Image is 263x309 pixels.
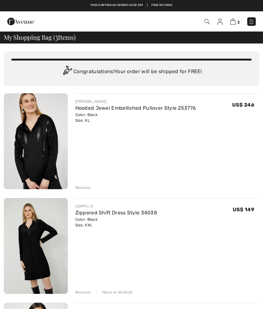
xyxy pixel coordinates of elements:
div: Remove [75,185,91,190]
img: Zippered Shift Dress Style 34038 [4,198,68,294]
img: Shopping Bag [230,19,236,25]
span: US$ 149 [233,207,254,213]
a: Free shipping on orders over $99 [91,3,143,8]
span: 3 [55,32,58,41]
img: Hooded Jewel Embellished Pullover Style 253776 [4,93,68,189]
span: 3 [237,20,240,25]
div: Color: Black Size: XL [75,112,196,123]
a: Hooded Jewel Embellished Pullover Style 253776 [75,105,196,111]
img: My Info [217,19,223,25]
img: Search [204,19,210,24]
div: [PERSON_NAME] [75,99,196,104]
a: 3 [230,18,240,25]
img: Menu [248,19,254,25]
div: Remove [75,289,91,295]
a: Zippered Shift Dress Style 34038 [75,210,157,216]
img: 1ère Avenue [7,15,34,28]
div: Color: Black Size: XXL [75,217,157,228]
a: Free Returns [151,3,172,8]
div: Move to Wishlist [97,289,133,295]
span: US$ 246 [232,102,254,108]
div: COMPLI K [75,203,157,209]
img: Congratulation2.svg [61,66,73,78]
span: | [147,3,148,8]
span: My Shopping Bag ( Items) [4,34,76,40]
div: Congratulations! Your order will be shipped for FREE! [11,66,252,78]
a: 1ère Avenue [7,18,34,24]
